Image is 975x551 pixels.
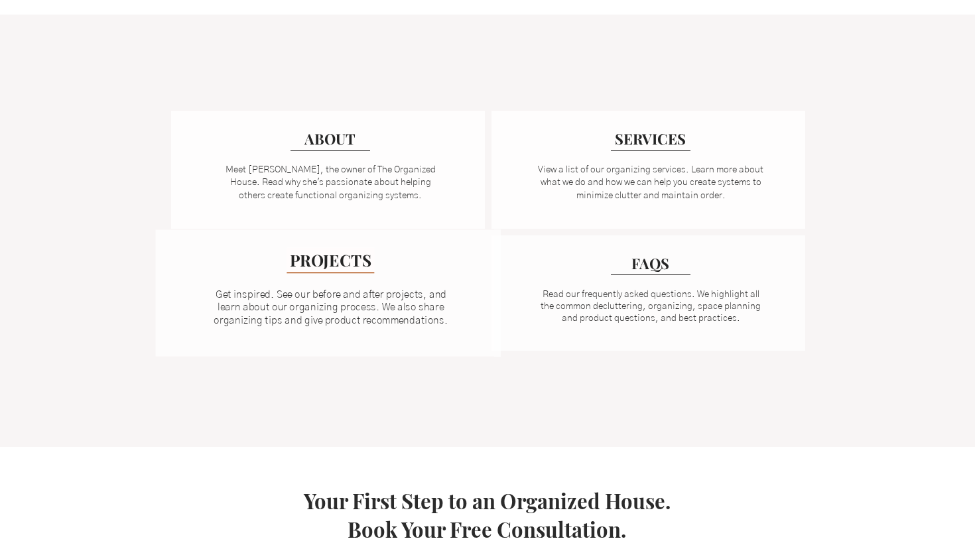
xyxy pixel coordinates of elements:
[611,127,690,151] a: SERVICES
[291,127,370,151] a: ABOUT
[214,290,448,326] a: Get inspired. See our before and after projects, and learn about our organizing process. We also ...
[304,487,671,543] a: Your First Step to an Organized House.Book Your Free Consultation.
[631,253,669,273] span: FAQS
[541,290,761,323] span: Read our frequently asked questions. We highlight all the common decluttering, organizing, space ...
[611,252,690,275] a: FAQS
[304,129,356,149] span: ABOUT
[226,165,436,200] a: Meet [PERSON_NAME], the owner of The Organized House. Read why she's passionate about helping oth...
[287,248,374,274] a: PROJECTS
[538,165,763,200] a: View a list of our organizing services. Learn more about what we do and how we can help you creat...
[289,249,371,271] span: PROJECTS
[615,129,686,149] span: SERVICES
